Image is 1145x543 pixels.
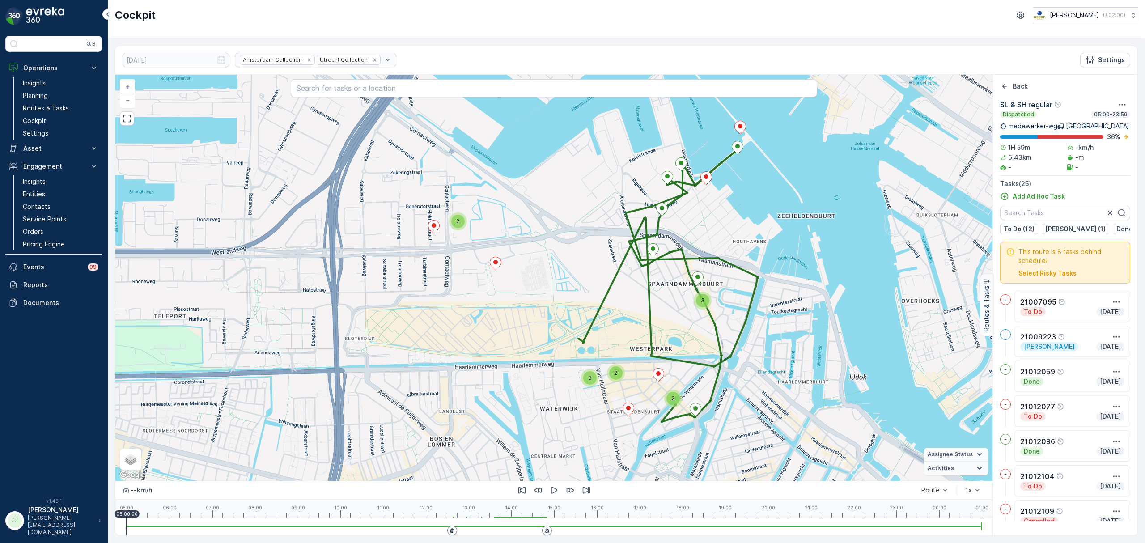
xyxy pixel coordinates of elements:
a: Open this area in Google Maps (opens a new window) [118,469,147,481]
p: 6.43km [1008,153,1032,162]
p: Events [23,263,82,271]
a: Events99 [5,258,102,276]
button: [PERSON_NAME](+02:00) [1033,7,1138,23]
a: Orders [19,225,102,238]
p: - [1004,436,1007,443]
p: Asset [23,144,84,153]
p: 10:00 [334,505,347,510]
p: ⌘B [87,40,96,47]
p: Entities [23,190,45,199]
p: 21012096 [1020,436,1055,447]
p: -- km/h [131,486,152,495]
button: [PERSON_NAME] (1) [1042,224,1109,234]
p: Add Ad Hoc Task [1013,192,1065,201]
p: 23:00 [890,505,903,510]
p: 99 [89,263,97,271]
input: Search for tasks or a location [291,79,817,97]
span: 3 [701,297,704,304]
a: Routes & Tasks [19,102,102,115]
p: 14:00 [505,505,518,510]
p: [DATE] [1099,412,1122,421]
p: 01:00 [975,505,988,510]
div: 3 [581,369,599,387]
p: [DATE] [1099,342,1122,351]
p: 36 % [1107,132,1120,141]
p: - [1004,401,1007,408]
p: 18:00 [676,505,689,510]
p: 21007095 [1020,297,1056,307]
div: 3 [694,292,712,310]
div: Help Tooltip Icon [1058,333,1065,340]
span: This route is 8 tasks behind schedule! [1018,247,1124,265]
p: 16:00 [591,505,604,510]
a: Add Ad Hoc Task [1000,192,1065,201]
p: 12:00 [420,505,433,510]
a: Layers [121,450,140,469]
p: 21:00 [805,505,818,510]
a: Entities [19,188,102,200]
span: 2 [456,218,459,225]
p: 20:00 [761,505,775,510]
a: Service Points [19,213,102,225]
div: 2 [449,212,467,230]
a: Reports [5,276,102,294]
img: basis-logo_rgb2x.png [1033,10,1046,20]
p: To Do (12) [1004,225,1035,233]
p: To Do [1023,307,1043,316]
a: Zoom In [121,80,134,93]
a: Documents [5,294,102,312]
button: Operations [5,59,102,77]
p: 07:00 [206,505,219,510]
p: -m [1075,153,1084,162]
a: Contacts [19,200,102,213]
p: Cancelled [1023,517,1056,526]
p: To Do [1023,482,1043,491]
p: Done [1023,377,1041,386]
p: Done (8) [1116,225,1143,233]
div: JJ [8,513,22,528]
p: 00:00 [933,505,946,510]
span: Assignee Status [928,451,973,458]
p: Insights [23,177,46,186]
p: Reports [23,280,98,289]
p: SL & SH regular [1000,99,1052,110]
span: 2 [671,395,674,402]
p: 1H 59m [1008,143,1030,152]
span: v 1.48.1 [5,498,102,504]
p: 21012077 [1020,401,1055,412]
p: 21012059 [1020,366,1055,377]
p: - [1004,471,1007,478]
p: 15:00 [548,505,560,510]
p: 06:00 [163,505,177,510]
p: - [1004,331,1007,338]
p: 19:00 [719,505,732,510]
div: Route [921,487,940,494]
span: + [126,83,130,90]
p: Documents [23,298,98,307]
img: Google [118,469,147,481]
p: Done [1023,447,1041,456]
p: 08:00 [248,505,262,510]
p: [DATE] [1099,447,1122,456]
p: 05:00-23:59 [1093,111,1128,118]
p: [PERSON_NAME] [1023,342,1076,351]
summary: Activities [924,462,988,475]
p: Tasks ( 25 ) [1000,179,1130,188]
input: Search Tasks [1000,206,1130,220]
p: 11:00 [377,505,389,510]
a: Pricing Engine [19,238,102,250]
p: Service Points [23,215,66,224]
p: - [1004,366,1007,373]
p: Settings [1098,55,1125,64]
p: Engagement [23,162,84,171]
div: Help Tooltip Icon [1057,438,1064,445]
p: Routes & Tasks [982,286,991,332]
div: Help Tooltip Icon [1056,473,1064,480]
p: Back [1013,82,1028,91]
div: Help Tooltip Icon [1057,368,1064,375]
button: JJ[PERSON_NAME][PERSON_NAME][EMAIL_ADDRESS][DOMAIN_NAME] [5,505,102,536]
div: 2 [607,364,625,382]
div: Help Tooltip Icon [1058,298,1065,305]
p: [DATE] [1099,307,1122,316]
a: Planning [19,89,102,102]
